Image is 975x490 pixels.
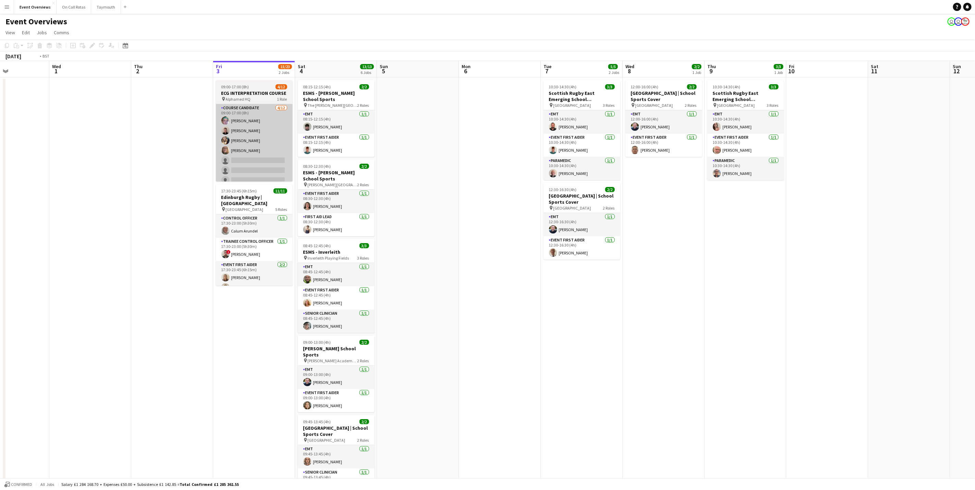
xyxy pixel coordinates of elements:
[3,28,18,37] a: View
[51,28,72,37] a: Comms
[57,0,91,14] button: On Call Rotas
[91,0,121,14] button: Taymouth
[34,28,50,37] a: Jobs
[5,16,67,27] h1: Event Overviews
[37,29,47,36] span: Jobs
[961,17,970,26] app-user-avatar: Operations Manager
[3,481,33,488] button: Confirmed
[14,0,57,14] button: Event Overviews
[5,29,15,36] span: View
[180,482,239,487] span: Total Confirmed £1 285 361.55
[954,17,963,26] app-user-avatar: Operations Team
[39,482,56,487] span: All jobs
[948,17,956,26] app-user-avatar: Operations Team
[54,29,69,36] span: Comms
[22,29,30,36] span: Edit
[5,53,21,60] div: [DATE]
[42,53,49,59] div: BST
[11,482,32,487] span: Confirmed
[19,28,33,37] a: Edit
[61,482,239,487] div: Salary £1 284 168.70 + Expenses £50.00 + Subsistence £1 142.85 =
